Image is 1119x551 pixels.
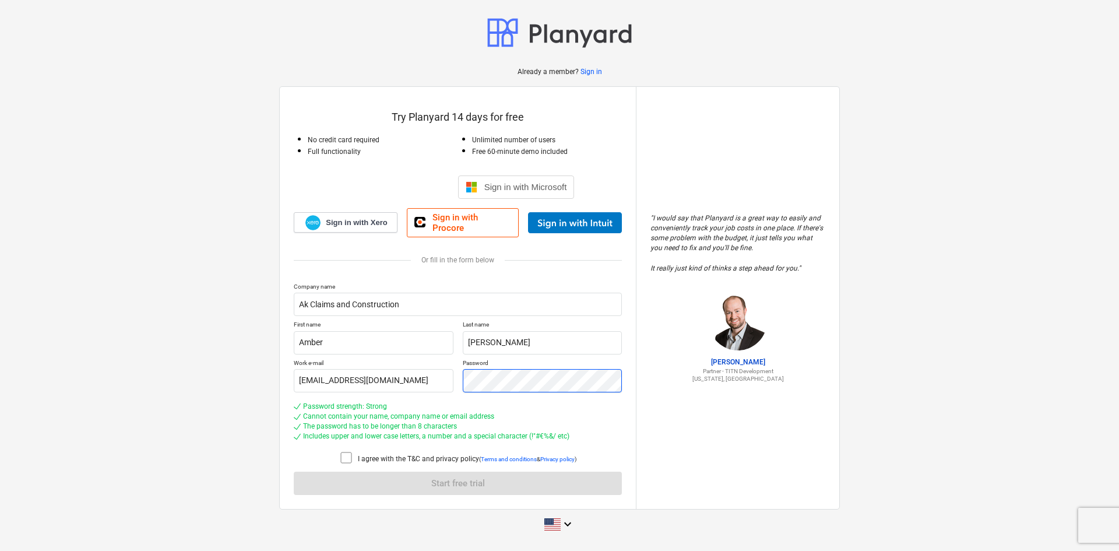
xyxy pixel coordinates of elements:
[294,321,453,331] p: First name
[479,455,576,463] p: ( & )
[326,217,387,228] span: Sign in with Xero
[472,135,622,145] p: Unlimited number of users
[518,67,580,77] p: Already a member?
[294,283,622,293] p: Company name
[650,367,825,375] p: Partner - TITN Development
[650,375,825,382] p: [US_STATE], [GEOGRAPHIC_DATA]
[463,331,622,355] input: Last name
[308,147,458,157] p: Full functionality
[336,174,455,200] iframe: Sign in with Google Button
[294,293,622,316] input: Company name
[294,110,622,124] p: Try Planyard 14 days for free
[561,517,575,531] i: keyboard_arrow_down
[580,67,602,77] a: Sign in
[303,422,457,431] div: The password has to be longer than 8 characters
[481,456,537,462] a: Terms and conditions
[294,331,453,355] input: First name
[305,215,321,231] img: Xero logo
[303,431,569,441] div: Includes upper and lower case letters, a number and a special character (!"#€%&/ etc)
[294,256,622,264] div: Or fill in the form below
[294,212,397,233] a: Sign in with Xero
[650,213,825,273] p: " I would say that Planyard is a great way to easily and conveniently track your job costs in one...
[358,454,479,464] p: I agree with the T&C and privacy policy
[540,456,575,462] a: Privacy policy
[484,182,567,192] span: Sign in with Microsoft
[463,359,622,369] p: Password
[308,135,458,145] p: No credit card required
[303,412,494,422] div: Cannot contain your name, company name or email address
[407,208,519,237] a: Sign in with Procore
[472,147,622,157] p: Free 60-minute demo included
[294,369,453,392] input: Work e-mail
[709,292,767,350] img: Jordan Cohen
[294,359,453,369] p: Work e-mail
[466,181,477,193] img: Microsoft logo
[432,212,511,233] span: Sign in with Procore
[650,357,825,367] p: [PERSON_NAME]
[463,321,622,331] p: Last name
[303,402,387,412] div: Password strength: Strong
